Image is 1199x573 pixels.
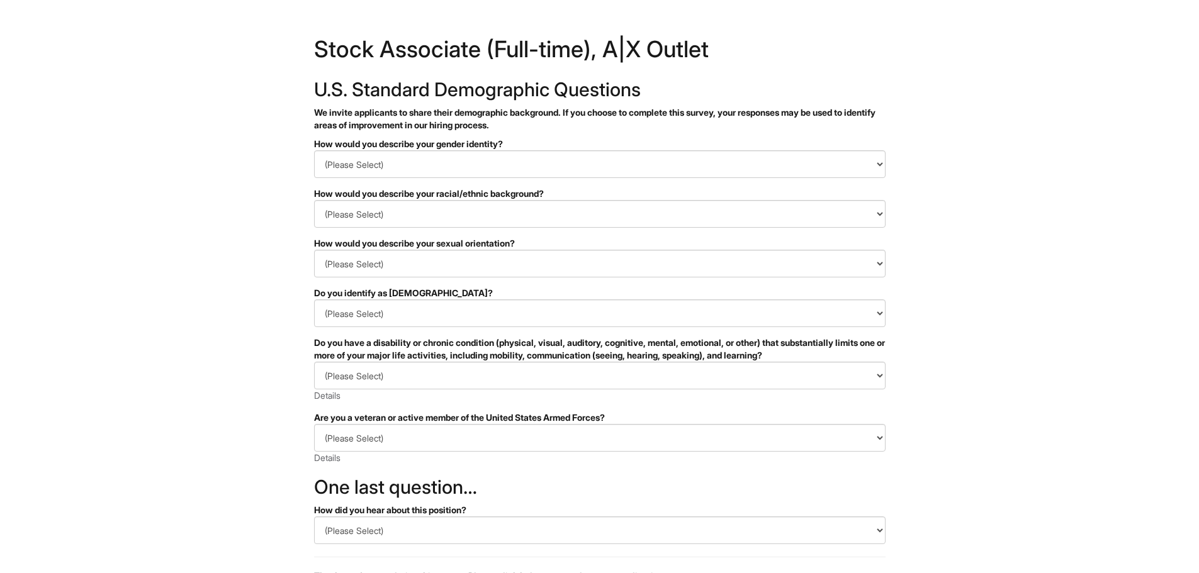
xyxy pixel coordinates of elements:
[314,187,886,200] div: How would you describe your racial/ethnic background?
[314,79,886,100] h2: U.S. Standard Demographic Questions
[314,390,341,401] a: Details
[314,337,886,362] div: Do you have a disability or chronic condition (physical, visual, auditory, cognitive, mental, emo...
[314,287,886,299] div: Do you identify as [DEMOGRAPHIC_DATA]?
[314,477,886,498] h2: One last question…
[314,200,886,228] select: How would you describe your racial/ethnic background?
[314,150,886,178] select: How would you describe your gender identity?
[314,362,886,389] select: Do you have a disability or chronic condition (physical, visual, auditory, cognitive, mental, emo...
[314,237,886,250] div: How would you describe your sexual orientation?
[314,504,886,516] div: How did you hear about this position?
[314,250,886,277] select: How would you describe your sexual orientation?
[314,424,886,452] select: Are you a veteran or active member of the United States Armed Forces?
[314,452,341,463] a: Details
[314,411,886,424] div: Are you a veteran or active member of the United States Armed Forces?
[314,516,886,544] select: How did you hear about this position?
[314,106,886,131] p: We invite applicants to share their demographic background. If you choose to complete this survey...
[314,38,886,67] h1: Stock Associate (Full-time), A|X Outlet
[314,138,886,150] div: How would you describe your gender identity?
[314,299,886,327] select: Do you identify as transgender?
